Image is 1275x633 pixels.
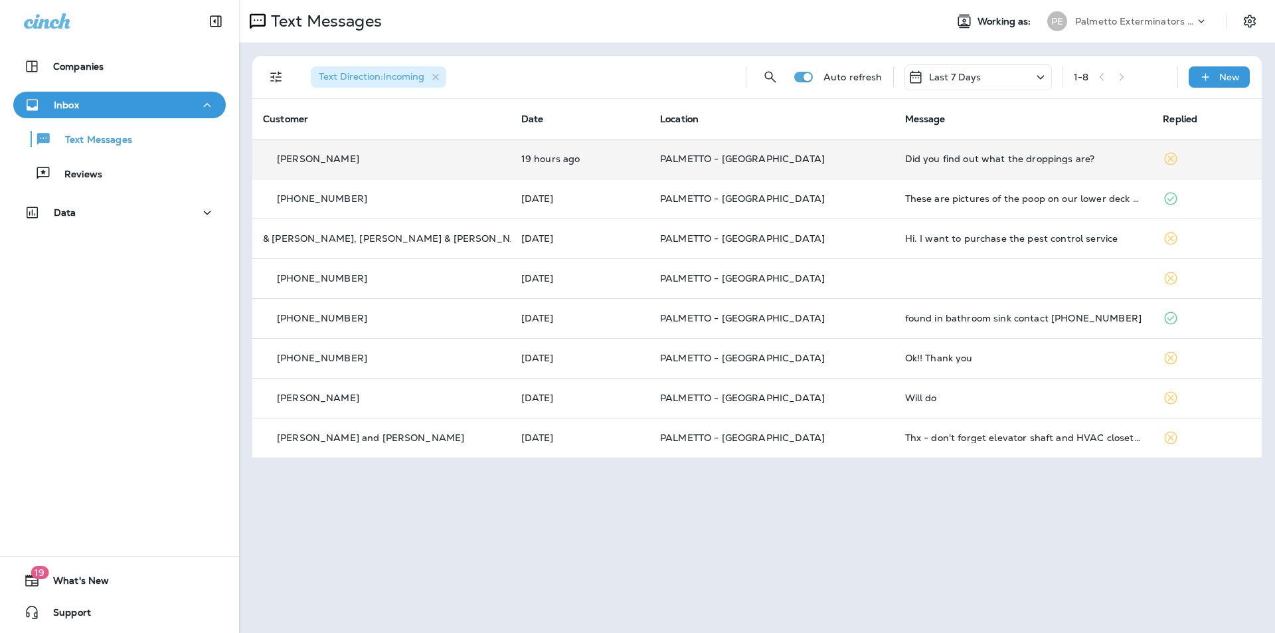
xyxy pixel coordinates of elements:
span: PALMETTO - [GEOGRAPHIC_DATA] [660,352,825,364]
span: [PHONE_NUMBER] [277,352,367,364]
p: New [1219,72,1240,82]
div: found in bathroom sink contact 862-432-2840 [905,313,1142,323]
p: [PERSON_NAME] and [PERSON_NAME] [277,432,464,443]
button: Filters [263,64,290,90]
p: Auto refresh [823,72,883,82]
div: Will do [905,393,1142,403]
p: Data [54,207,76,218]
span: Date [521,113,544,125]
p: Aug 22, 2025 07:16 AM [521,233,639,244]
span: PALMETTO - [GEOGRAPHIC_DATA] [660,432,825,444]
button: 19What's New [13,567,226,594]
button: Reviews [13,159,226,187]
span: PALMETTO - [GEOGRAPHIC_DATA] [660,232,825,244]
div: PE [1047,11,1067,31]
span: Location [660,113,699,125]
span: Text Direction : Incoming [319,70,424,82]
button: Search Messages [757,64,784,90]
span: [PHONE_NUMBER] [277,312,367,324]
p: Aug 20, 2025 11:45 AM [521,432,639,443]
p: Text Messages [266,11,382,31]
span: PALMETTO - [GEOGRAPHIC_DATA] [660,153,825,165]
p: Inbox [54,100,79,110]
p: & [PERSON_NAME], [PERSON_NAME] & [PERSON_NAME] [263,233,535,244]
span: Working as: [977,16,1034,27]
p: Aug 20, 2025 11:45 AM [521,393,639,403]
p: Text Messages [52,134,132,147]
p: Aug 22, 2025 12:39 PM [521,193,639,204]
div: Ok!! Thank you [905,353,1142,363]
span: 19 [31,566,48,579]
div: Text Direction:Incoming [311,66,446,88]
button: Collapse Sidebar [197,8,234,35]
p: Companies [53,61,104,72]
button: Companies [13,53,226,80]
span: PALMETTO - [GEOGRAPHIC_DATA] [660,193,825,205]
span: Message [905,113,946,125]
div: 1 - 8 [1074,72,1088,82]
span: PALMETTO - [GEOGRAPHIC_DATA] [660,312,825,324]
p: Aug 21, 2025 11:21 AM [521,313,639,323]
p: Reviews [51,169,102,181]
div: Did you find out what the droppings are? [905,153,1142,164]
span: Support [40,607,91,623]
span: Replied [1163,113,1197,125]
button: Inbox [13,92,226,118]
span: [PHONE_NUMBER] [277,193,367,205]
span: Customer [263,113,308,125]
span: What's New [40,575,109,591]
span: [PHONE_NUMBER] [277,272,367,284]
p: Aug 25, 2025 12:27 PM [521,153,639,164]
button: Settings [1238,9,1262,33]
div: Hi. I want to purchase the pest control service [905,233,1142,244]
div: These are pictures of the poop on our lower deck at 68 Pleasant Valley Trl, Travelers Rest. [905,193,1142,204]
p: [PERSON_NAME] [277,393,359,403]
span: found in bathroom sink contact [PHONE_NUMBER] [905,312,1142,324]
span: PALMETTO - [GEOGRAPHIC_DATA] [660,272,825,284]
p: Last 7 Days [929,72,981,82]
button: Data [13,199,226,226]
p: [PERSON_NAME] [277,153,359,164]
button: Text Messages [13,125,226,153]
p: Aug 21, 2025 02:20 PM [521,273,639,284]
p: Aug 21, 2025 10:41 AM [521,353,639,363]
div: Thx - don't forget elevator shaft and HVAC closet - I imagine Hunter will remind you as well [905,432,1142,443]
p: Palmetto Exterminators LLC [1075,16,1195,27]
span: PALMETTO - [GEOGRAPHIC_DATA] [660,392,825,404]
button: Support [13,599,226,626]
